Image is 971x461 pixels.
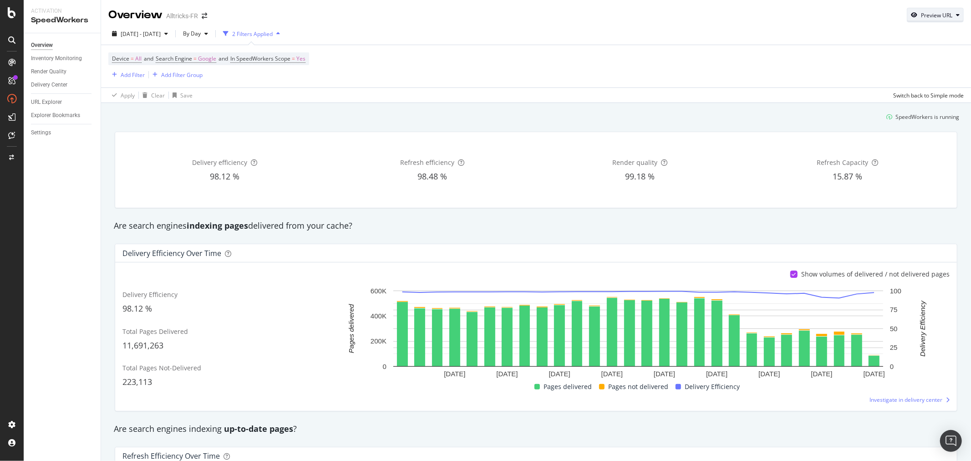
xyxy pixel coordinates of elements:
text: [DATE] [811,370,833,378]
div: Delivery Efficiency over time [122,249,221,258]
div: Render Quality [31,67,66,77]
span: 11,691,263 [122,340,163,351]
span: In SpeedWorkers Scope [230,55,290,62]
div: URL Explorer [31,97,62,107]
div: Ouvrir le Messenger Intercom [940,430,962,452]
text: 100 [890,287,901,295]
div: Are search engines delivered from your cache? [109,220,963,232]
div: Settings [31,128,51,138]
text: [DATE] [759,370,780,378]
div: Overview [108,7,163,23]
span: Investigate in delivery center [869,396,942,404]
span: and [219,55,228,62]
div: Inventory Monitoring [31,54,82,63]
span: 223,113 [122,376,152,387]
strong: up-to-date pages [224,423,293,434]
a: Overview [31,41,94,50]
div: Preview URL [921,11,952,19]
text: 600K [371,287,386,295]
text: [DATE] [601,370,623,378]
text: 200K [371,338,386,345]
span: 98.48 % [417,171,447,182]
button: Save [169,88,193,102]
span: 98.12 % [210,171,239,182]
a: Render Quality [31,67,94,77]
span: Refresh Capacity [817,158,868,167]
button: Apply [108,88,135,102]
text: [DATE] [654,370,675,378]
div: arrow-right-arrow-left [202,13,207,19]
span: Delivery Efficiency [122,290,178,299]
button: [DATE] - [DATE] [108,26,172,41]
div: Apply [121,92,135,99]
text: 400K [371,312,386,320]
text: 75 [890,306,898,313]
text: Pages delivered [347,304,355,353]
div: Add Filter [121,71,145,79]
div: Activation [31,7,93,15]
text: [DATE] [549,370,570,378]
span: Google [198,52,216,65]
text: [DATE] [444,370,466,378]
span: Pages delivered [544,381,592,392]
div: 2 Filters Applied [232,30,273,38]
span: 98.12 % [122,303,152,314]
span: By Day [179,30,201,37]
div: Alltricks-FR [166,11,198,20]
a: Explorer Bookmarks [31,111,94,120]
text: [DATE] [864,370,885,378]
button: By Day [179,26,212,41]
button: Switch back to Simple mode [890,88,964,102]
div: Delivery Center [31,80,67,90]
div: Clear [151,92,165,99]
span: Search Engine [156,55,192,62]
div: Are search engines indexing ? [109,423,963,435]
span: Total Pages Not-Delivered [122,364,201,372]
span: = [131,55,134,62]
span: 15.87 % [833,171,862,182]
text: Delivery Efficiency [919,300,927,357]
button: Clear [139,88,165,102]
div: SpeedWorkers is running [895,113,959,121]
button: Preview URL [907,8,964,22]
span: All [135,52,142,65]
div: Add Filter Group [161,71,203,79]
text: 50 [890,325,898,333]
span: = [292,55,295,62]
div: Explorer Bookmarks [31,111,80,120]
text: [DATE] [497,370,518,378]
span: Pages not delivered [608,381,668,392]
div: Refresh Efficiency over time [122,451,220,461]
text: 0 [383,363,386,370]
span: Total Pages Delivered [122,327,188,336]
text: 0 [890,363,894,370]
button: Add Filter [108,69,145,80]
div: Show volumes of delivered / not delivered pages [801,270,950,279]
div: Overview [31,41,53,50]
span: Yes [296,52,305,65]
div: Save [180,92,193,99]
text: 25 [890,343,898,351]
div: Switch back to Simple mode [893,92,964,99]
a: URL Explorer [31,97,94,107]
span: Render quality [612,158,657,167]
span: 99.18 % [625,171,655,182]
button: Add Filter Group [149,69,203,80]
span: Delivery Efficiency [685,381,740,392]
a: Settings [31,128,94,138]
a: Investigate in delivery center [869,396,950,404]
button: 2 Filters Applied [219,26,284,41]
span: = [193,55,197,62]
div: SpeedWorkers [31,15,93,26]
span: [DATE] - [DATE] [121,30,161,38]
span: Refresh efficiency [400,158,454,167]
a: Delivery Center [31,80,94,90]
a: Inventory Monitoring [31,54,94,63]
svg: A chart. [332,286,944,381]
text: [DATE] [706,370,727,378]
span: Device [112,55,129,62]
span: and [144,55,153,62]
span: Delivery efficiency [192,158,247,167]
strong: indexing pages [187,220,248,231]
